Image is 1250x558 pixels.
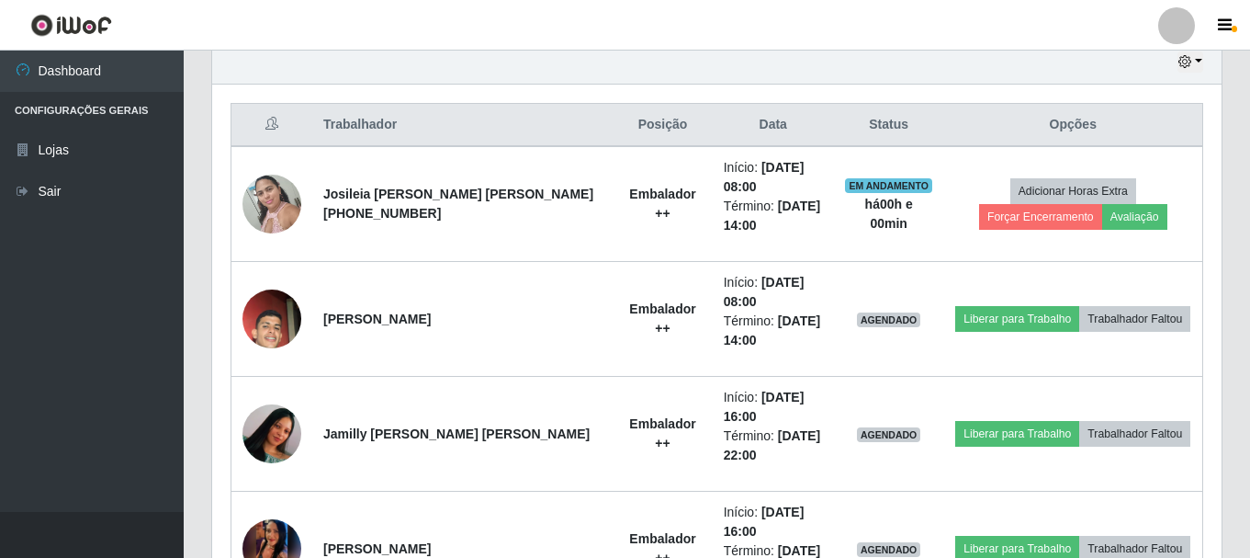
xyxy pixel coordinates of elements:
[724,390,805,424] time: [DATE] 16:00
[242,369,301,499] img: 1699121577168.jpeg
[724,273,823,312] li: Início:
[323,427,590,441] strong: Jamilly [PERSON_NAME] [PERSON_NAME]
[857,427,921,442] span: AGENDADO
[323,541,431,556] strong: [PERSON_NAME]
[724,158,823,197] li: Início:
[1102,204,1167,230] button: Avaliação
[713,104,834,147] th: Data
[955,306,1079,332] button: Liberar para Trabalho
[242,165,301,243] img: 1702328329487.jpeg
[1079,421,1190,447] button: Trabalhador Faltou
[724,312,823,350] li: Término:
[30,14,112,37] img: CoreUI Logo
[857,313,921,327] span: AGENDADO
[629,416,695,450] strong: Embalador ++
[979,204,1102,230] button: Forçar Encerramento
[724,505,805,539] time: [DATE] 16:00
[834,104,944,147] th: Status
[1010,178,1136,204] button: Adicionar Horas Extra
[613,104,712,147] th: Posição
[323,312,431,326] strong: [PERSON_NAME]
[242,267,301,371] img: 1729120016145.jpeg
[1079,306,1190,332] button: Trabalhador Faltou
[629,302,695,336] strong: Embalador ++
[724,427,823,465] li: Término:
[944,104,1203,147] th: Opções
[724,275,805,309] time: [DATE] 08:00
[323,187,593,221] strong: Josileia [PERSON_NAME] [PERSON_NAME] [PHONE_NUMBER]
[724,503,823,541] li: Início:
[312,104,613,147] th: Trabalhador
[724,388,823,427] li: Início:
[724,160,805,194] time: [DATE] 08:00
[845,178,932,193] span: EM ANDAMENTO
[865,197,913,231] strong: há 00 h e 00 min
[629,187,695,221] strong: Embalador ++
[955,421,1079,447] button: Liberar para Trabalho
[724,197,823,235] li: Término:
[857,542,921,557] span: AGENDADO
